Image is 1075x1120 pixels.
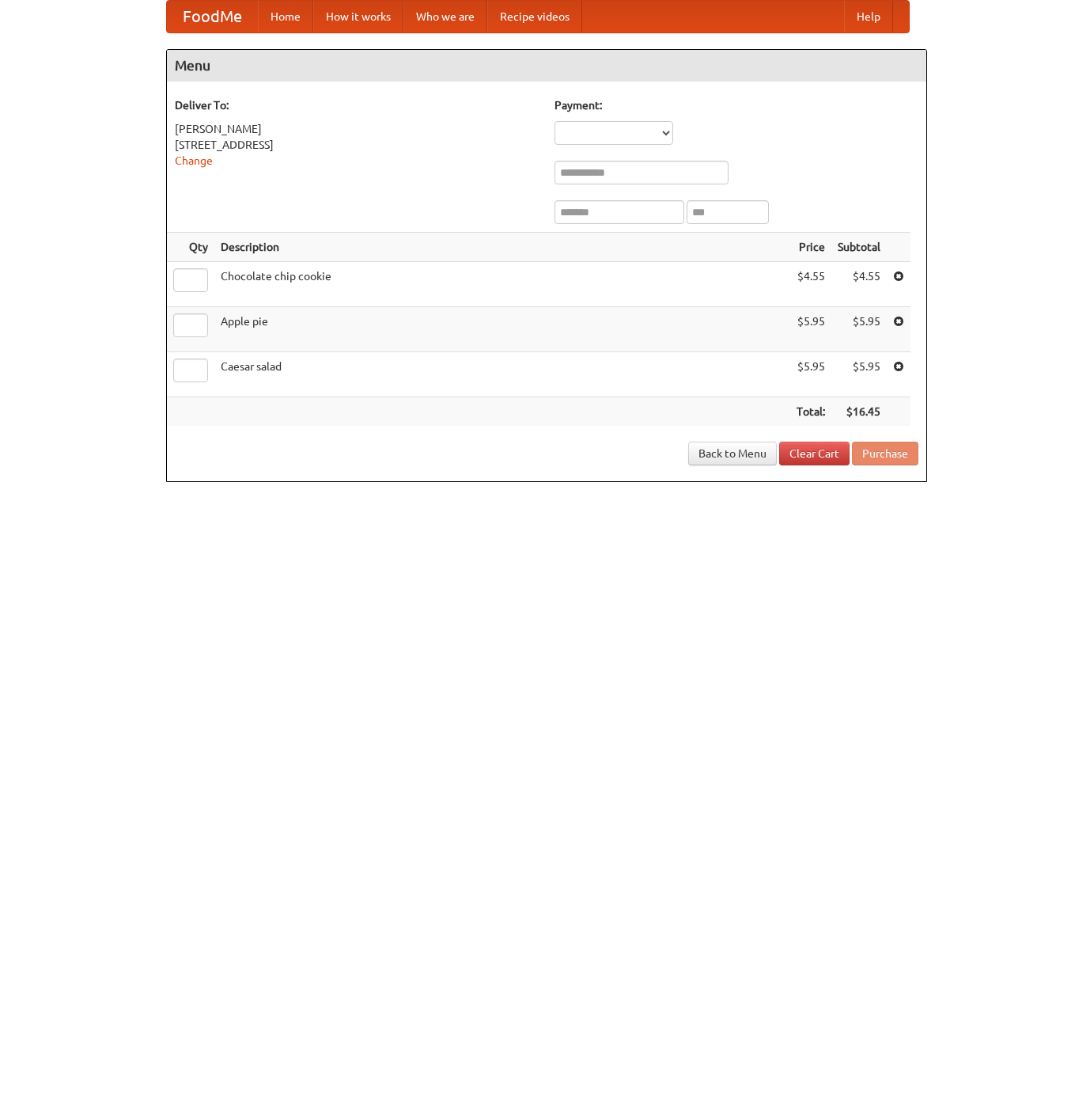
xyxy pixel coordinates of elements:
[175,121,539,137] div: [PERSON_NAME]
[175,97,539,113] h5: Deliver To:
[167,1,258,32] a: FoodMe
[214,233,790,262] th: Description
[167,50,926,82] h4: Menu
[214,262,790,307] td: Chocolate chip cookie
[831,262,887,307] td: $4.55
[175,137,539,153] div: [STREET_ADDRESS]
[790,262,831,307] td: $4.55
[790,352,831,397] td: $5.95
[167,233,214,262] th: Qty
[214,307,790,352] td: Apple pie
[258,1,313,32] a: Home
[487,1,582,32] a: Recipe videos
[831,397,887,427] th: $16.45
[852,442,918,465] button: Purchase
[831,233,887,262] th: Subtotal
[175,154,213,167] a: Change
[844,1,893,32] a: Help
[313,1,403,32] a: How it works
[779,442,850,465] a: Clear Cart
[790,397,831,427] th: Total:
[688,442,777,465] a: Back to Menu
[831,307,887,352] td: $5.95
[555,97,918,113] h5: Payment:
[831,352,887,397] td: $5.95
[790,233,831,262] th: Price
[214,352,790,397] td: Caesar salad
[790,307,831,352] td: $5.95
[403,1,487,32] a: Who we are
